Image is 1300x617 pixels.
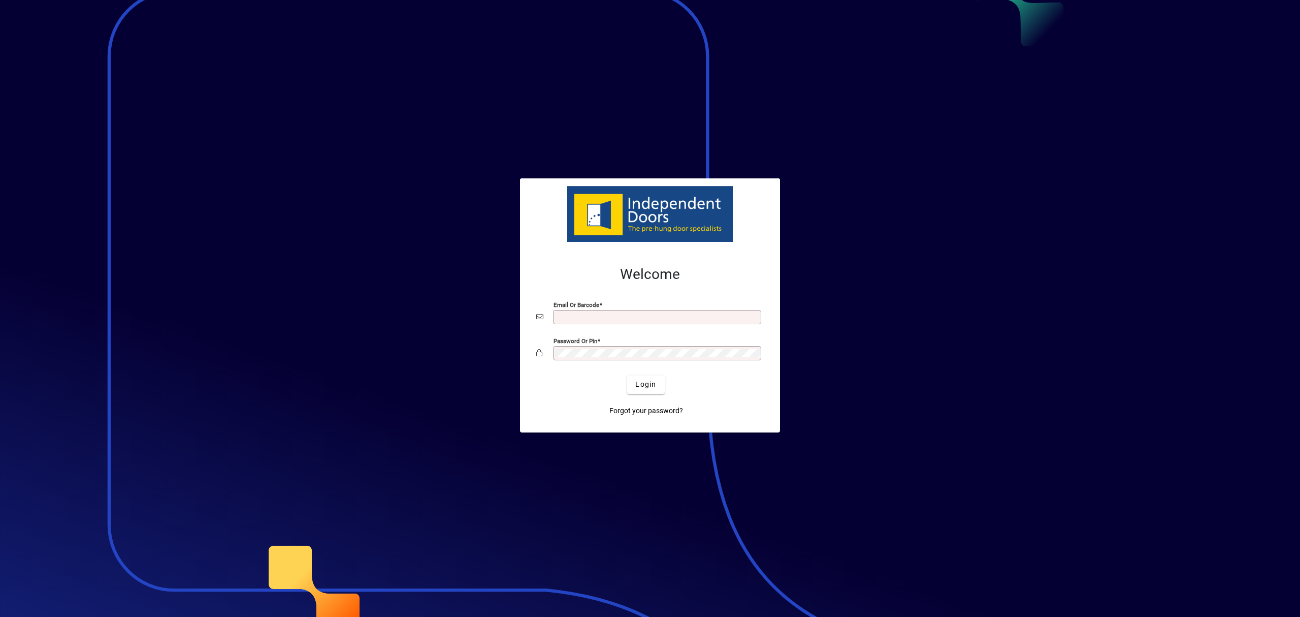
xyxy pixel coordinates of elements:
button: Login [627,376,664,394]
span: Forgot your password? [609,406,683,416]
a: Forgot your password? [605,402,687,420]
mat-label: Email or Barcode [554,301,599,308]
mat-label: Password or Pin [554,337,597,344]
h2: Welcome [536,266,764,283]
span: Login [635,379,656,390]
